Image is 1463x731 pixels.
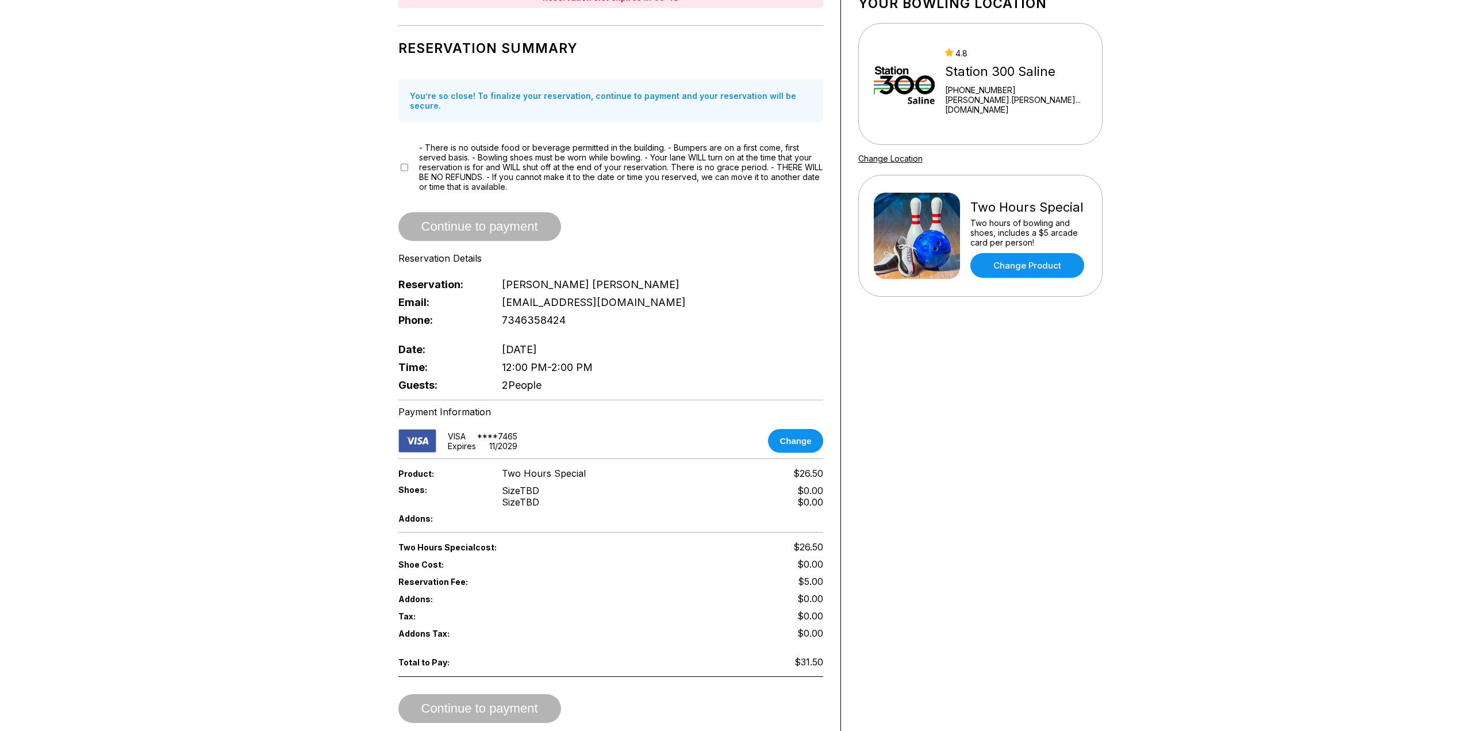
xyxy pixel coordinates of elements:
span: 12:00 PM - 2:00 PM [502,361,593,373]
img: Station 300 Saline [874,41,935,127]
span: $0.00 [797,627,823,639]
a: [PERSON_NAME].[PERSON_NAME]...[DOMAIN_NAME] [945,95,1086,114]
div: Payment Information [398,406,823,418]
span: Two Hours Special cost: [398,542,611,552]
div: Reservation Details [398,252,823,264]
span: [PERSON_NAME] [PERSON_NAME] [502,278,679,290]
span: Guests: [398,379,483,391]
img: Two Hours Special [874,193,960,279]
div: Station 300 Saline [945,64,1086,79]
div: 11 / 2029 [489,441,517,451]
span: $0.00 [797,558,823,570]
div: $0.00 [797,485,823,496]
span: Product: [398,469,483,479]
a: Change Product [970,253,1084,278]
span: $26.50 [793,541,823,553]
span: Email: [398,296,483,308]
span: 2 People [502,379,542,391]
span: Addons Tax: [398,629,483,638]
span: $0.00 [797,610,823,622]
span: [DATE] [502,343,537,355]
span: Date: [398,343,483,355]
div: $0.00 [797,496,823,508]
a: Change Location [858,154,923,163]
span: $31.50 [794,656,823,668]
span: Two Hours Special [502,468,586,479]
img: card [398,429,436,453]
span: Total to Pay: [398,657,483,667]
div: You’re so close! To finalize your reservation, continue to payment and your reservation will be s... [398,79,823,122]
div: Two hours of bowling and shoes, includes a $5 arcade card per person! [970,218,1087,247]
span: [EMAIL_ADDRESS][DOMAIN_NAME] [502,296,686,308]
span: $5.00 [798,576,823,587]
span: Addons: [398,594,483,604]
span: 7346358424 [502,314,566,326]
button: Change [768,429,823,453]
div: VISA [448,431,466,441]
span: Phone: [398,314,483,326]
div: Two Hours Special [970,200,1087,215]
span: Time: [398,361,483,373]
span: Shoe Cost: [398,560,483,569]
div: 4.8 [945,48,1086,58]
div: Expires [448,441,476,451]
span: $0.00 [797,593,823,604]
span: Reservation Fee: [398,577,611,587]
span: Addons: [398,514,483,523]
div: Size TBD [502,485,539,496]
div: [PHONE_NUMBER] [945,85,1086,95]
span: Shoes: [398,485,483,495]
span: Reservation: [398,278,483,290]
span: $26.50 [793,468,823,479]
span: Tax: [398,611,483,621]
span: - There is no outside food or beverage permitted in the building. - Bumpers are on a first come, ... [419,143,823,192]
h1: Reservation Summary [398,40,823,56]
div: Size TBD [502,496,539,508]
